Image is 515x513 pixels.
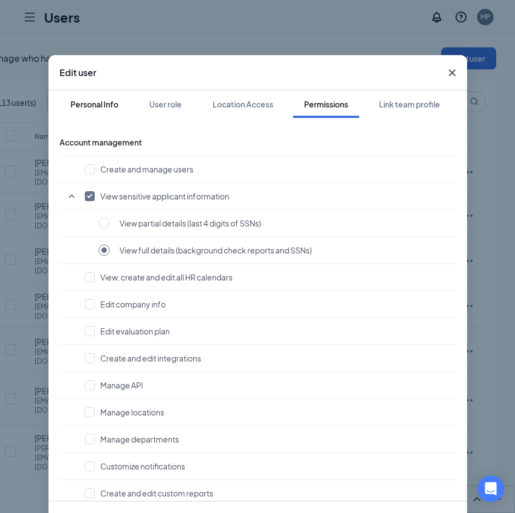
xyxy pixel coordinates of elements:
svg: SmallChevronUp [65,190,78,203]
button: Manage locations [85,407,451,418]
span: View, create and edit all HR calendars [100,272,232,283]
div: Permissions [304,99,348,110]
button: Create and edit integrations [85,353,451,364]
span: Manage API [100,380,143,391]
span: View sensitive applicant information [100,191,229,202]
button: Customize notifications [85,461,451,472]
svg: Cross [446,66,459,79]
button: Manage API [85,380,451,391]
button: Close [437,55,467,90]
span: Manage locations [100,407,164,418]
span: Account management [59,137,142,147]
button: View full details (background check reports and SSNs) [99,244,451,256]
div: User role [149,99,182,110]
span: Edit evaluation plan [100,326,170,337]
span: View full details (background check reports and SSNs) [120,245,312,256]
span: Create and edit custom reports [100,488,213,499]
span: View partial details (last 4 digits of SSNs) [120,218,261,229]
span: Customize notifications [100,461,185,472]
button: Edit company info [85,299,451,310]
button: View, create and edit all HR calendars [85,272,451,283]
button: Create and manage users [85,164,451,175]
span: Create and edit integrations [100,353,201,364]
span: Edit company info [100,299,166,310]
div: Link team profile [379,99,440,110]
button: Create and edit custom reports [85,488,451,499]
div: Personal Info [71,99,118,110]
span: Manage departments [100,434,179,445]
button: Manage departments [85,434,451,445]
span: Create and manage users [100,164,193,175]
div: Open Intercom Messenger [478,476,504,502]
div: Location Access [213,99,273,110]
h3: Edit user [59,67,96,79]
button: Edit evaluation plan [85,326,451,337]
button: View partial details (last 4 digits of SSNs) [99,217,451,229]
button: View sensitive applicant information [85,191,451,202]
